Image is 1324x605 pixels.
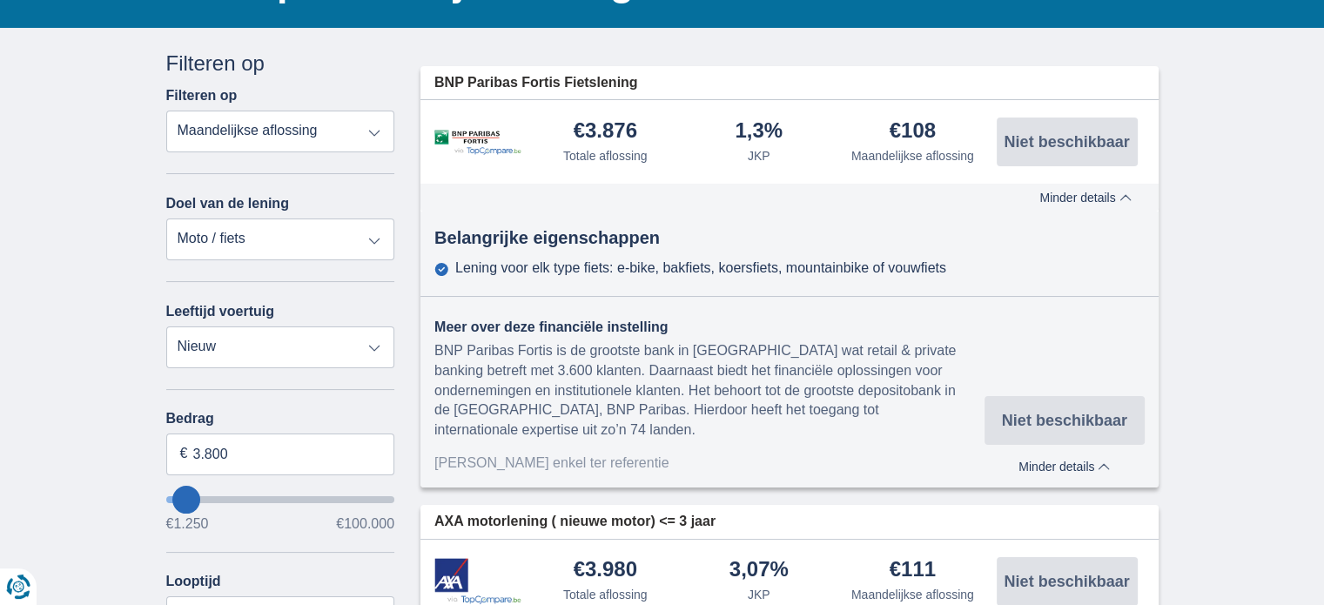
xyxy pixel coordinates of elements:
[455,260,946,276] div: Lening voor elk type fiets: e-bike, bakfiets, koersfiets, mountainbike of vouwfiets
[434,318,985,338] div: Meer over deze financiële instelling
[166,411,395,427] label: Bedrag
[748,147,770,165] div: JKP
[563,586,648,603] div: Totale aflossing
[890,559,936,582] div: €111
[166,517,209,531] span: €1.250
[729,559,789,582] div: 3,07%
[166,304,274,319] label: Leeftijd voertuig
[1039,192,1131,204] span: Minder details
[434,341,985,440] div: BNP Paribas Fortis is de grootste bank in [GEOGRAPHIC_DATA] wat retail & private banking betreft ...
[166,88,238,104] label: Filteren op
[574,559,637,582] div: €3.980
[166,49,395,78] div: Filteren op
[748,586,770,603] div: JKP
[166,496,395,503] input: wantToBorrow
[851,147,974,165] div: Maandelijkse aflossing
[735,120,783,144] div: 1,3%
[434,558,521,604] img: product.pl.alt Axa Bank
[1004,574,1129,589] span: Niet beschikbaar
[434,73,638,93] span: BNP Paribas Fortis Fietslening
[1026,191,1144,205] button: Minder details
[180,444,188,464] span: €
[890,120,936,144] div: €108
[985,396,1144,445] button: Niet beschikbaar
[1002,413,1127,428] span: Niet beschikbaar
[434,454,985,474] div: [PERSON_NAME] enkel ter referentie
[420,225,1159,251] div: Belangrijke eigenschappen
[434,512,716,532] span: AXA motorlening ( nieuwe motor) <= 3 jaar
[166,574,221,589] label: Looptijd
[985,454,1144,474] button: Minder details
[997,118,1138,166] button: Niet beschikbaar
[1004,134,1129,150] span: Niet beschikbaar
[166,196,289,212] label: Doel van de lening
[434,130,521,155] img: product.pl.alt BNP Paribas Fortis
[563,147,648,165] div: Totale aflossing
[574,120,637,144] div: €3.876
[336,517,394,531] span: €100.000
[851,586,974,603] div: Maandelijkse aflossing
[1018,460,1110,473] span: Minder details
